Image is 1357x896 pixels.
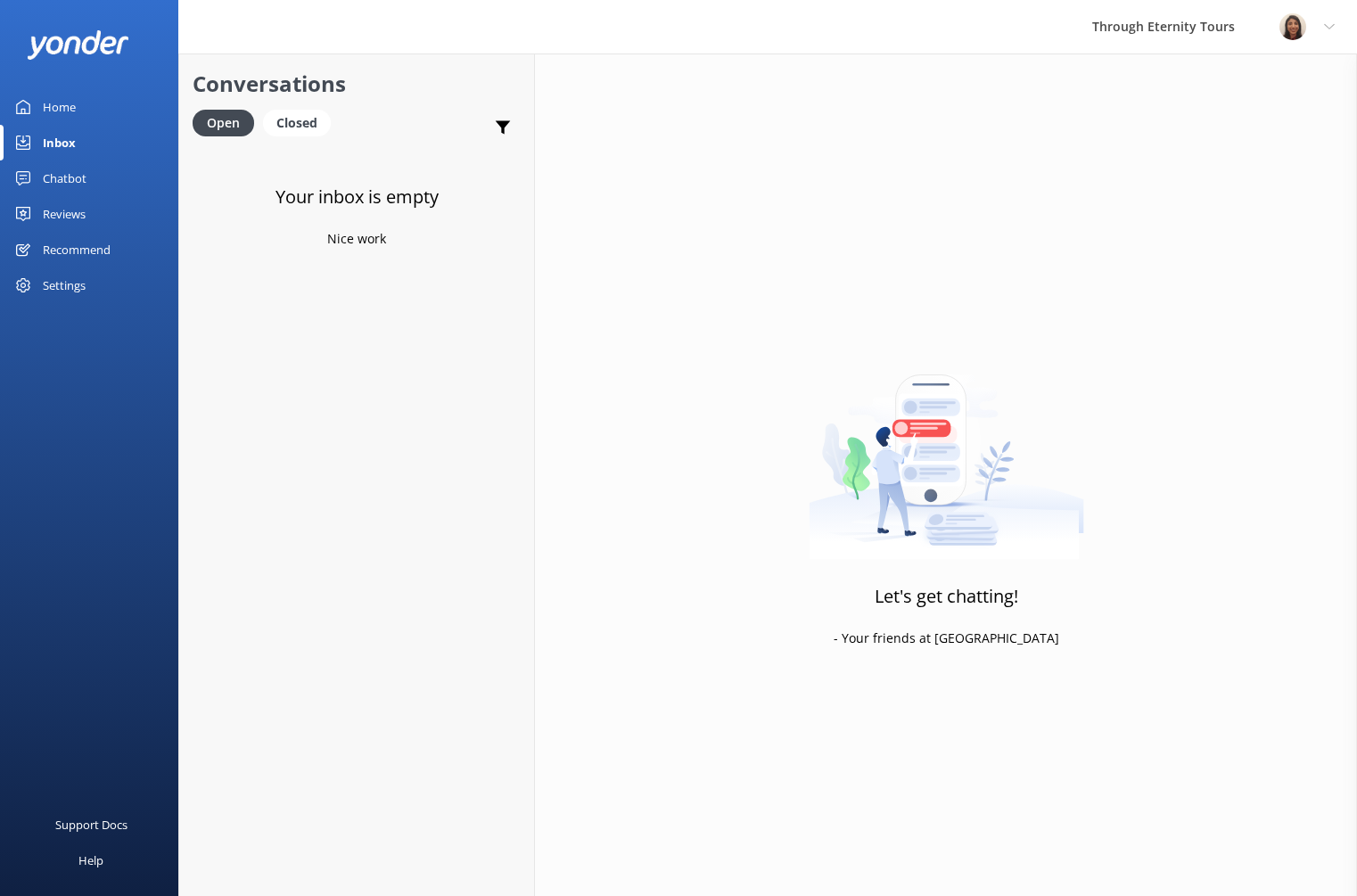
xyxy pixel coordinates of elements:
a: Closed [263,112,340,132]
h2: Conversations [193,67,521,101]
img: 725-1755267273.png [1279,13,1306,40]
div: Support Docs [55,807,127,843]
div: Closed [263,110,331,136]
div: Inbox [43,125,76,160]
p: - Your friends at [GEOGRAPHIC_DATA] [834,629,1059,648]
div: Chatbot [43,160,86,196]
div: Help [78,843,103,878]
h3: Let's get chatting! [875,582,1018,611]
img: artwork of a man stealing a conversation from at giant smartphone [809,337,1084,560]
div: Open [193,110,254,136]
div: Home [43,89,76,125]
a: Open [193,112,263,132]
div: Settings [43,267,86,303]
img: yonder-white-logo.png [27,30,129,60]
p: Nice work [327,229,386,249]
div: Recommend [43,232,111,267]
h3: Your inbox is empty [276,183,439,211]
div: Reviews [43,196,86,232]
